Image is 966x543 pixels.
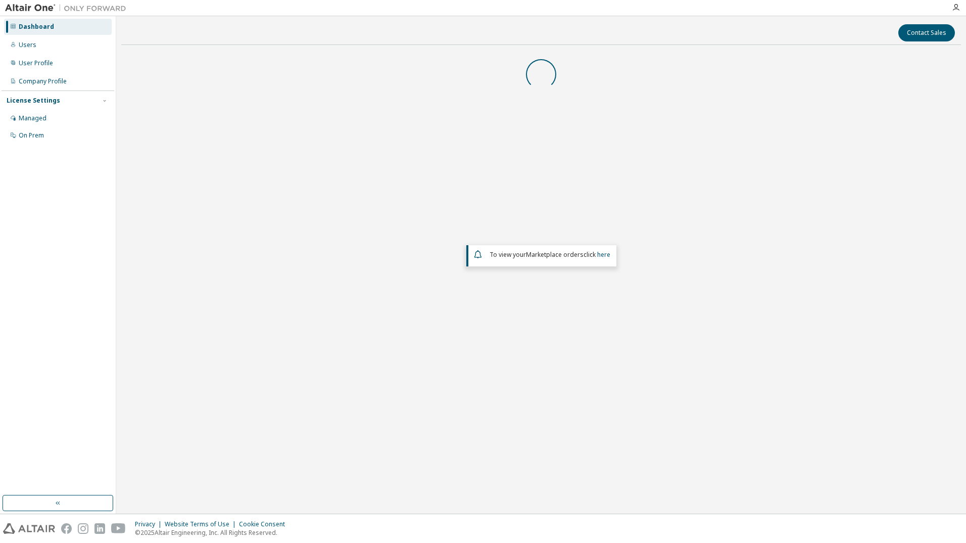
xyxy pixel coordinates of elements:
img: facebook.svg [61,523,72,534]
img: Altair One [5,3,131,13]
div: User Profile [19,59,53,67]
a: here [597,250,610,259]
img: altair_logo.svg [3,523,55,534]
img: linkedin.svg [94,523,105,534]
div: Dashboard [19,23,54,31]
button: Contact Sales [898,24,955,41]
div: Cookie Consent [239,520,291,528]
div: License Settings [7,97,60,105]
div: Privacy [135,520,165,528]
div: Website Terms of Use [165,520,239,528]
div: On Prem [19,131,44,140]
span: To view your click [490,250,610,259]
p: © 2025 Altair Engineering, Inc. All Rights Reserved. [135,528,291,537]
div: Managed [19,114,46,122]
div: Company Profile [19,77,67,85]
img: youtube.svg [111,523,126,534]
img: instagram.svg [78,523,88,534]
em: Marketplace orders [526,250,584,259]
div: Users [19,41,36,49]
